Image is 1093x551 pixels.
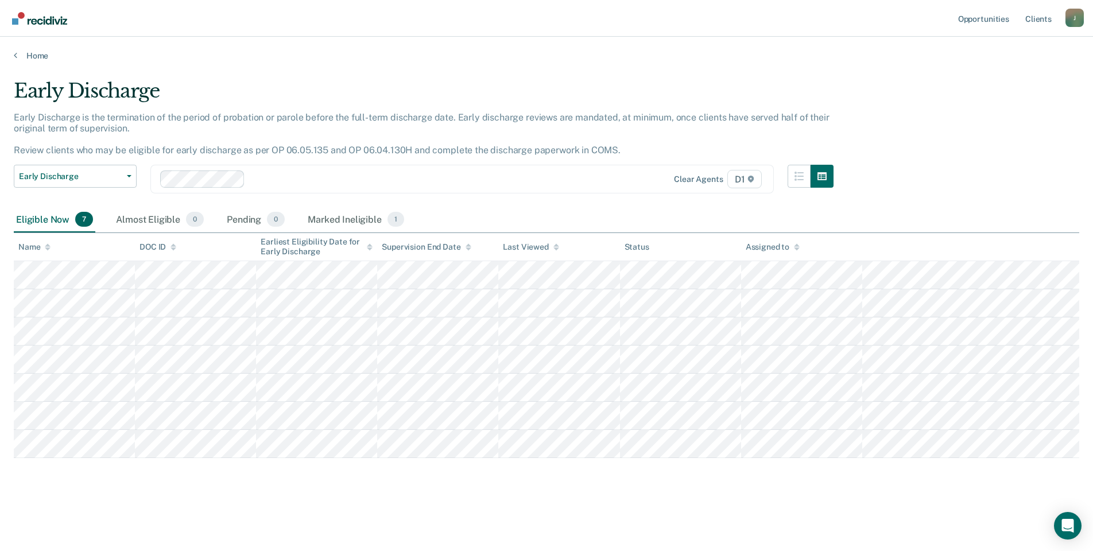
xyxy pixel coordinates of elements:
div: Name [18,242,51,252]
span: 1 [387,212,404,227]
div: Status [625,242,649,252]
div: Supervision End Date [382,242,471,252]
div: DOC ID [139,242,176,252]
div: Pending0 [224,207,287,232]
div: Almost Eligible0 [114,207,206,232]
span: Early Discharge [19,172,122,181]
div: Earliest Eligibility Date for Early Discharge [261,237,373,257]
p: Early Discharge is the termination of the period of probation or parole before the full-term disc... [14,112,829,156]
span: 0 [186,212,204,227]
div: Assigned to [746,242,800,252]
span: 7 [75,212,93,227]
div: Early Discharge [14,79,834,112]
div: Open Intercom Messenger [1054,512,1082,540]
a: Home [14,51,1079,61]
span: D1 [727,170,762,188]
img: Recidiviz [12,12,67,25]
div: J [1065,9,1084,27]
button: Profile dropdown button [1065,9,1084,27]
div: Eligible Now7 [14,207,95,232]
button: Early Discharge [14,165,137,188]
span: 0 [267,212,285,227]
div: Clear agents [674,174,723,184]
div: Marked Ineligible1 [305,207,406,232]
div: Last Viewed [503,242,559,252]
